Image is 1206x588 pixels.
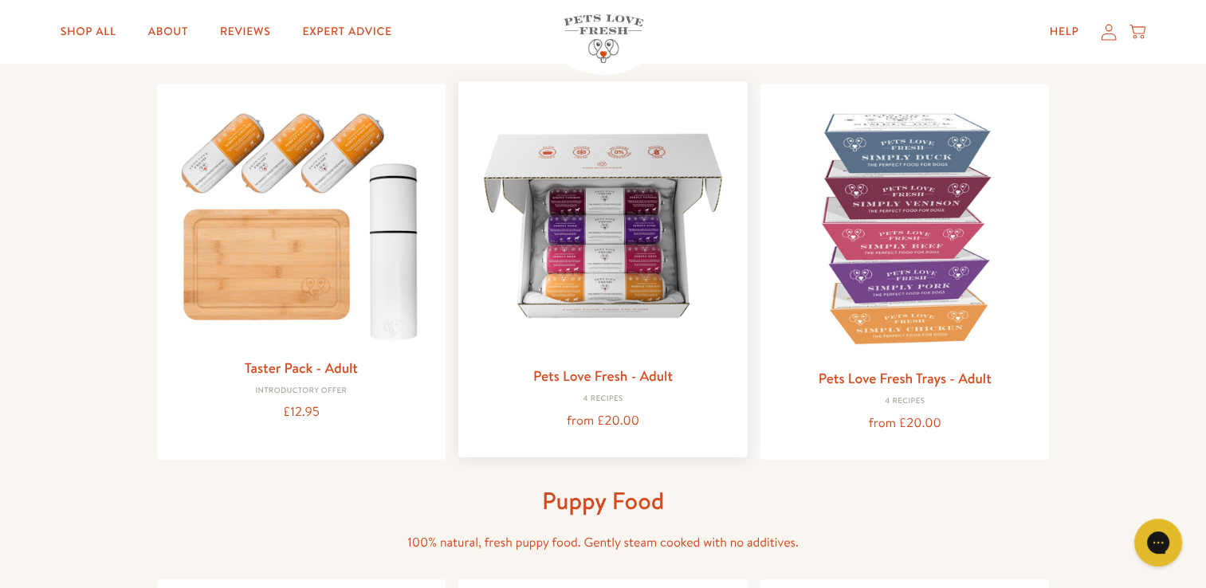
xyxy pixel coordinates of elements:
h1: Puppy Food [348,485,858,516]
a: About [136,16,201,48]
div: from £20.00 [773,413,1037,434]
div: £12.95 [170,402,434,423]
a: Expert Advice [289,16,404,48]
a: Shop All [48,16,129,48]
a: Pets Love Fresh - Adult [533,366,673,386]
a: Reviews [207,16,283,48]
a: Pets Love Fresh Trays - Adult [819,368,992,388]
span: 100% natural, fresh puppy food. Gently steam cooked with no additives. [407,534,799,551]
a: Taster Pack - Adult [245,358,358,378]
img: Pets Love Fresh - Adult [471,94,735,358]
div: 4 Recipes [471,394,735,404]
img: Pets Love Fresh [564,14,643,63]
div: Introductory Offer [170,386,434,396]
div: from £20.00 [471,410,735,432]
div: 4 Recipes [773,397,1037,406]
a: Help [1037,16,1092,48]
iframe: Gorgias live chat messenger [1126,513,1190,572]
img: Pets Love Fresh Trays - Adult [773,96,1037,360]
img: Taster Pack - Adult [170,96,434,349]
